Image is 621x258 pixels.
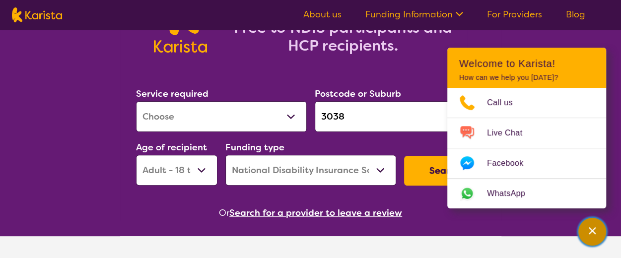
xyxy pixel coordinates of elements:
[487,8,542,20] a: For Providers
[404,156,485,186] button: Search
[459,58,594,69] h2: Welcome to Karista!
[136,88,208,100] label: Service required
[365,8,463,20] a: Funding Information
[447,88,606,208] ul: Choose channel
[487,126,534,140] span: Live Chat
[487,186,537,201] span: WhatsApp
[459,73,594,82] p: How can we help you [DATE]?
[136,141,207,153] label: Age of recipient
[225,141,284,153] label: Funding type
[487,156,535,171] span: Facebook
[578,218,606,246] button: Channel Menu
[229,205,402,220] button: Search for a provider to leave a review
[315,101,485,132] input: Type
[303,8,342,20] a: About us
[12,7,62,22] img: Karista logo
[566,8,585,20] a: Blog
[219,19,467,55] h2: Free to NDIS participants and HCP recipients.
[447,179,606,208] a: Web link opens in a new tab.
[219,205,229,220] span: Or
[447,48,606,208] div: Channel Menu
[487,95,525,110] span: Call us
[315,88,401,100] label: Postcode or Suburb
